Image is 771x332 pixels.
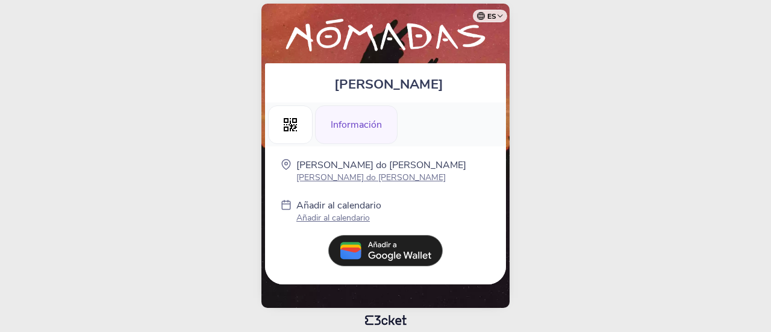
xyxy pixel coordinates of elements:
a: Información [315,117,398,130]
a: Añadir al calendario Añadir al calendario [296,199,381,226]
a: [PERSON_NAME] do [PERSON_NAME] [PERSON_NAME] do [PERSON_NAME] [296,158,466,183]
p: [PERSON_NAME] do [PERSON_NAME] [296,172,466,183]
span: [PERSON_NAME] [334,75,443,93]
img: Nómadas Festival (4th Edition) [271,16,500,57]
div: Información [315,105,398,144]
img: es_add_to_google_wallet.c958c922.svg [328,235,443,267]
p: [PERSON_NAME] do [PERSON_NAME] [296,158,466,172]
p: Añadir al calendario [296,199,381,212]
p: Añadir al calendario [296,212,381,224]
